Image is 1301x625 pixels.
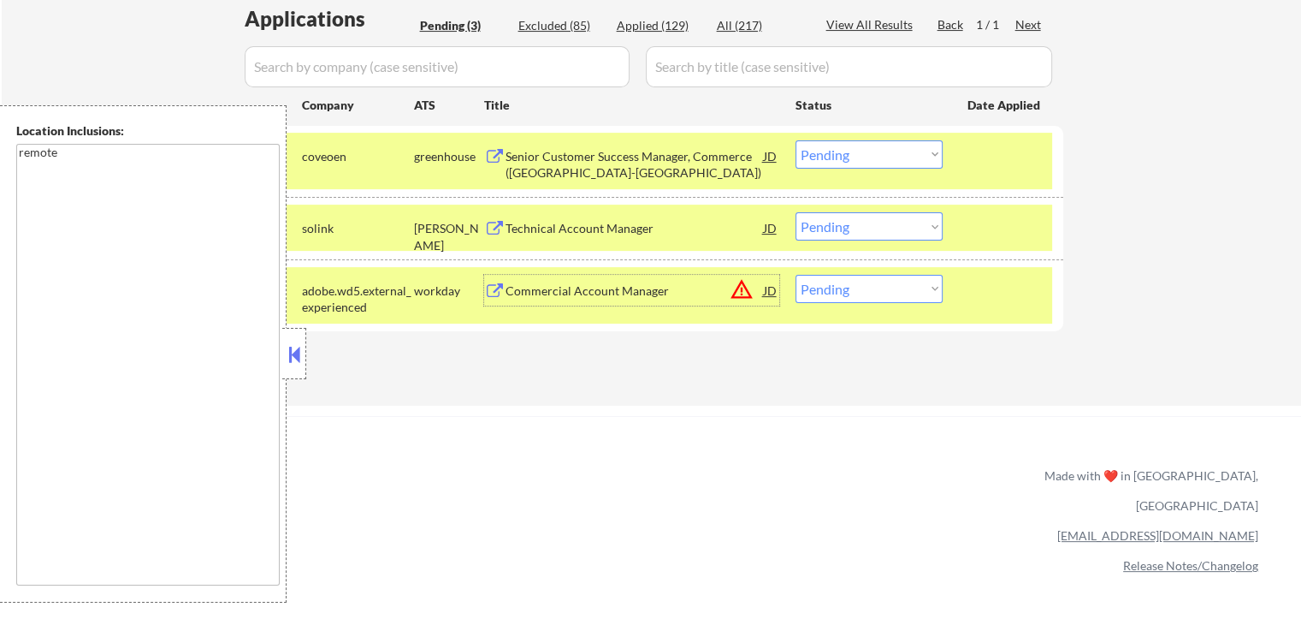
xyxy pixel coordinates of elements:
div: Location Inclusions: [16,122,280,140]
div: workday [414,283,484,300]
div: solink [302,220,414,237]
div: ATS [414,97,484,114]
div: JD [762,275,779,306]
div: Commercial Account Manager [506,283,764,300]
div: All (217) [717,17,802,34]
div: Title [484,97,779,114]
input: Search by title (case sensitive) [646,46,1052,87]
div: Made with ❤️ in [GEOGRAPHIC_DATA], [GEOGRAPHIC_DATA] [1038,461,1258,521]
div: Back [937,16,965,33]
div: coveoen [302,148,414,165]
div: Senior Customer Success Manager, Commerce ([GEOGRAPHIC_DATA]-[GEOGRAPHIC_DATA]) [506,148,764,182]
div: 1 / 1 [976,16,1015,33]
div: Pending (3) [420,17,506,34]
div: Company [302,97,414,114]
div: greenhouse [414,148,484,165]
button: warning_amber [730,277,754,301]
input: Search by company (case sensitive) [245,46,630,87]
div: Technical Account Manager [506,220,764,237]
div: Status [795,89,943,120]
div: JD [762,212,779,243]
div: Date Applied [967,97,1043,114]
div: Applied (129) [617,17,702,34]
div: View All Results [826,16,918,33]
div: adobe.wd5.external_experienced [302,283,414,316]
div: Applications [245,9,414,29]
a: Refer & earn free applications 👯‍♀️ [34,485,687,503]
a: [EMAIL_ADDRESS][DOMAIN_NAME] [1057,528,1258,543]
div: Excluded (85) [518,17,604,34]
div: Next [1015,16,1043,33]
div: [PERSON_NAME] [414,220,484,253]
a: Release Notes/Changelog [1123,558,1258,573]
div: JD [762,140,779,171]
